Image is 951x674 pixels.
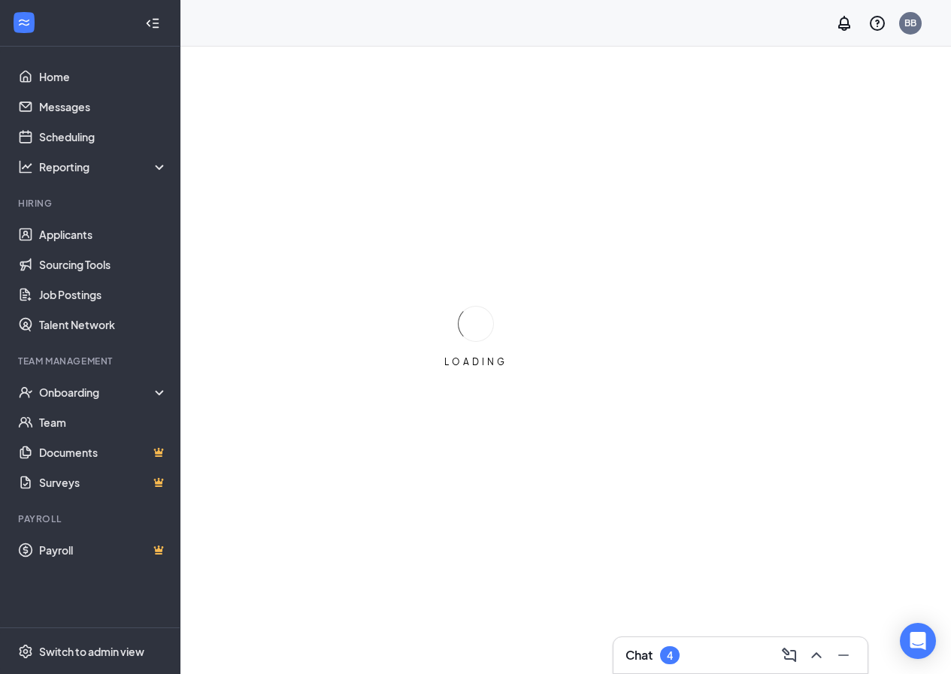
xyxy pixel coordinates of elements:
a: PayrollCrown [39,535,168,565]
button: ChevronUp [804,643,828,667]
svg: ComposeMessage [780,646,798,664]
svg: Collapse [145,16,160,31]
a: Talent Network [39,310,168,340]
svg: WorkstreamLogo [17,15,32,30]
button: Minimize [831,643,856,667]
div: 4 [667,649,673,662]
a: Job Postings [39,280,168,310]
div: Team Management [18,355,165,367]
div: Switch to admin view [39,644,144,659]
svg: Analysis [18,159,33,174]
svg: Settings [18,644,33,659]
a: Sourcing Tools [39,249,168,280]
svg: UserCheck [18,385,33,400]
svg: Minimize [834,646,853,664]
div: LOADING [438,355,513,368]
h3: Chat [625,647,653,663]
button: ComposeMessage [777,643,801,667]
svg: ChevronUp [807,646,825,664]
div: Open Intercom Messenger [900,623,936,659]
div: Payroll [18,512,165,525]
a: Messages [39,92,168,122]
a: SurveysCrown [39,467,168,497]
a: Team [39,407,168,437]
a: DocumentsCrown [39,437,168,467]
div: Onboarding [39,385,155,400]
div: Hiring [18,197,165,210]
a: Scheduling [39,122,168,152]
div: BB [904,17,916,29]
a: Applicants [39,219,168,249]
svg: Notifications [835,14,853,32]
div: Reporting [39,159,168,174]
a: Home [39,62,168,92]
svg: QuestionInfo [868,14,886,32]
